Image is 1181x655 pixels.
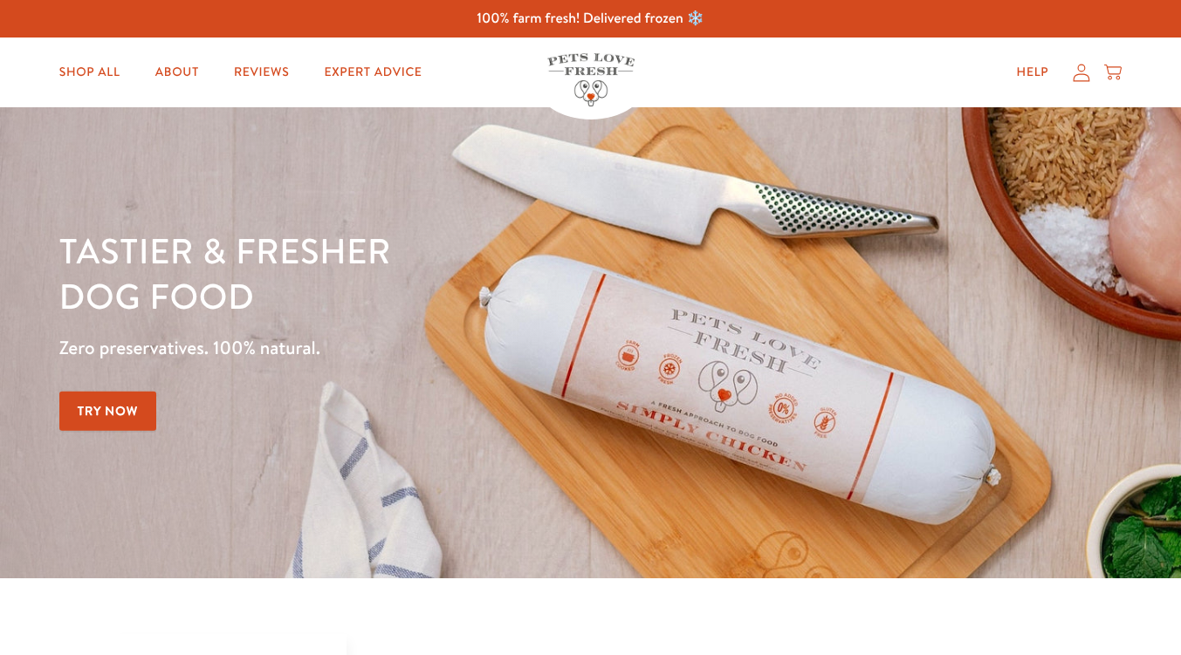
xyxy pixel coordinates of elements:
[59,228,768,318] h1: Tastier & fresher dog food
[141,55,213,90] a: About
[1003,55,1063,90] a: Help
[59,332,768,364] p: Zero preservatives. 100% natural.
[547,53,635,106] img: Pets Love Fresh
[59,392,157,431] a: Try Now
[45,55,134,90] a: Shop All
[310,55,436,90] a: Expert Advice
[220,55,303,90] a: Reviews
